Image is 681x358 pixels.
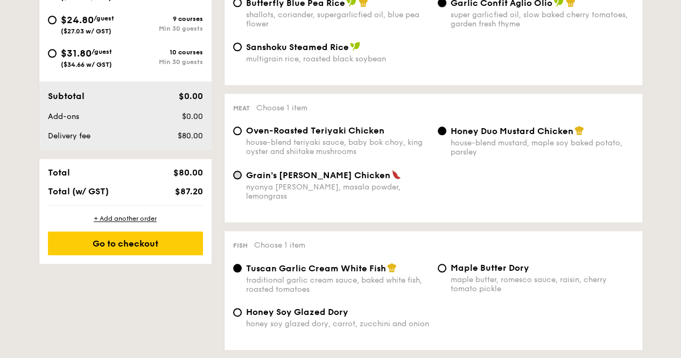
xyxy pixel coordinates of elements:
[48,91,85,101] span: Subtotal
[48,49,57,58] input: $31.80/guest($34.66 w/ GST)10 coursesMin 30 guests
[246,182,429,201] div: nyonya [PERSON_NAME], masala powder, lemongrass
[233,43,242,51] input: Sanshoku Steamed Ricemultigrain rice, roasted black soybean
[438,127,446,135] input: Honey Duo Mustard Chickenhouse-blend mustard, maple soy baked potato, parsley
[350,41,361,51] img: icon-vegan.f8ff3823.svg
[48,186,109,196] span: Total (w/ GST)
[438,264,446,272] input: Maple Butter Dorymaple butter, romesco sauce, raisin, cherry tomato pickle
[177,131,202,141] span: $80.00
[246,42,349,52] span: Sanshoku Steamed Rice
[48,167,70,178] span: Total
[451,126,573,136] span: Honey Duo Mustard Chicken
[61,27,111,35] span: ($27.03 w/ GST)
[125,15,203,23] div: 9 courses
[174,186,202,196] span: $87.20
[256,103,307,113] span: Choose 1 item
[246,276,429,294] div: traditional garlic cream sauce, baked white fish, roasted tomatoes
[94,15,114,22] span: /guest
[391,170,401,179] img: icon-spicy.37a8142b.svg
[246,125,384,136] span: Oven-Roasted Teriyaki Chicken
[48,16,57,24] input: $24.80/guest($27.03 w/ GST)9 coursesMin 30 guests
[254,241,305,250] span: Choose 1 item
[451,263,529,273] span: Maple Butter Dory
[125,48,203,56] div: 10 courses
[233,308,242,317] input: Honey Soy Glazed Doryhoney soy glazed dory, carrot, zucchini and onion
[61,14,94,26] span: $24.80
[233,104,250,112] span: Meat
[246,138,429,156] div: house-blend teriyaki sauce, baby bok choy, king oyster and shiitake mushrooms
[233,242,248,249] span: Fish
[61,61,112,68] span: ($34.66 w/ GST)
[451,10,634,29] div: super garlicfied oil, slow baked cherry tomatoes, garden fresh thyme
[48,131,90,141] span: Delivery fee
[574,125,584,135] img: icon-chef-hat.a58ddaea.svg
[48,214,203,223] div: + Add another order
[92,48,112,55] span: /guest
[125,58,203,66] div: Min 30 guests
[173,167,202,178] span: $80.00
[451,275,634,293] div: maple butter, romesco sauce, raisin, cherry tomato pickle
[125,25,203,32] div: Min 30 guests
[48,231,203,255] div: Go to checkout
[48,112,79,121] span: Add-ons
[246,307,348,317] span: Honey Soy Glazed Dory
[178,91,202,101] span: $0.00
[246,263,386,273] span: Tuscan Garlic Cream White Fish
[246,54,429,64] div: multigrain rice, roasted black soybean
[233,171,242,179] input: Grain's [PERSON_NAME] Chickennyonya [PERSON_NAME], masala powder, lemongrass
[246,319,429,328] div: honey soy glazed dory, carrot, zucchini and onion
[387,263,397,272] img: icon-chef-hat.a58ddaea.svg
[61,47,92,59] span: $31.80
[451,138,634,157] div: house-blend mustard, maple soy baked potato, parsley
[233,264,242,272] input: Tuscan Garlic Cream White Fishtraditional garlic cream sauce, baked white fish, roasted tomatoes
[233,127,242,135] input: Oven-Roasted Teriyaki Chickenhouse-blend teriyaki sauce, baby bok choy, king oyster and shiitake ...
[246,170,390,180] span: Grain's [PERSON_NAME] Chicken
[246,10,429,29] div: shallots, coriander, supergarlicfied oil, blue pea flower
[181,112,202,121] span: $0.00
